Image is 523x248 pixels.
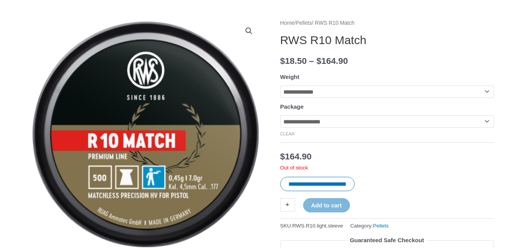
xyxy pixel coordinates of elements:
[309,56,314,66] span: –
[280,56,307,66] bdi: 18.50
[280,20,295,26] a: Home
[280,152,285,161] span: $
[280,33,494,47] h1: RWS R10 Match
[373,223,389,229] a: Pellets
[296,20,312,26] a: Pellets
[280,56,285,66] span: $
[350,221,389,231] span: Category:
[242,24,256,38] a: View full-screen image gallery
[280,74,300,80] label: Weight
[280,198,295,212] a: +
[280,164,494,171] p: Out of stock
[280,152,312,161] bdi: 164.90
[347,235,427,246] legend: Guaranteed Safe Checkout
[292,223,343,229] span: RWS.R10.light.sleeve
[280,103,304,110] label: Package
[280,18,494,28] nav: Breadcrumb
[303,198,350,212] button: Add to cart
[280,132,295,136] a: Clear options
[316,56,321,66] span: $
[280,221,343,231] span: SKU:
[316,56,348,66] bdi: 164.90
